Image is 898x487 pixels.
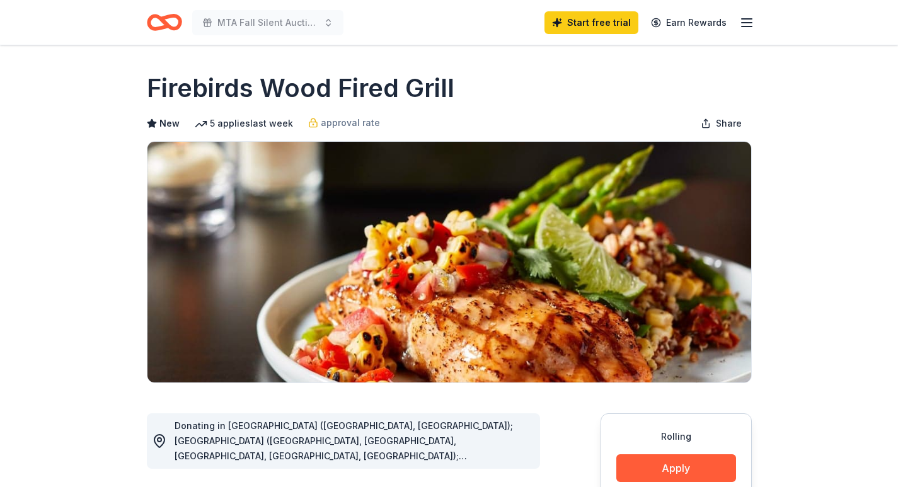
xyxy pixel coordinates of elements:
[147,8,182,37] a: Home
[616,429,736,444] div: Rolling
[192,10,343,35] button: MTA Fall Silent Auction
[616,454,736,482] button: Apply
[195,116,293,131] div: 5 applies last week
[159,116,180,131] span: New
[321,115,380,130] span: approval rate
[643,11,734,34] a: Earn Rewards
[544,11,638,34] a: Start free trial
[716,116,742,131] span: Share
[308,115,380,130] a: approval rate
[217,15,318,30] span: MTA Fall Silent Auction
[147,142,751,382] img: Image for Firebirds Wood Fired Grill
[147,71,454,106] h1: Firebirds Wood Fired Grill
[691,111,752,136] button: Share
